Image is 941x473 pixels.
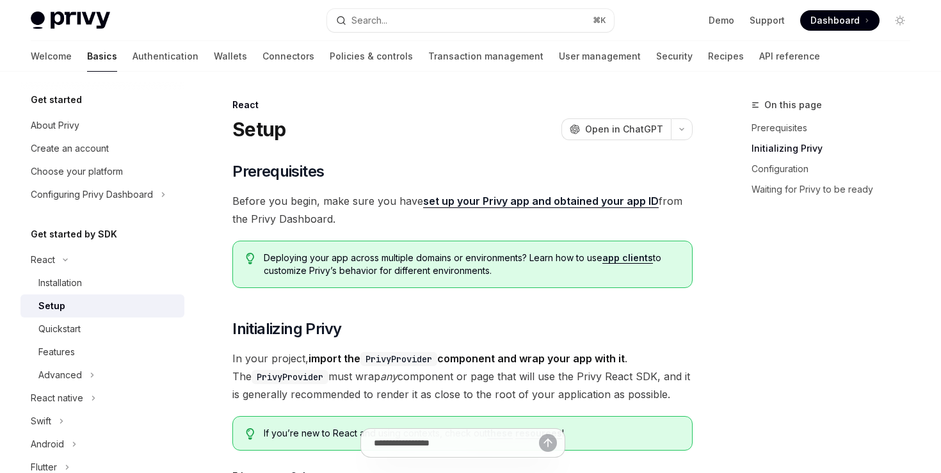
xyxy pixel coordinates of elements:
a: Configuration [752,159,921,179]
button: Search...⌘K [327,9,613,32]
span: Initializing Privy [232,319,341,339]
button: Advanced [20,364,184,387]
a: Create an account [20,137,184,160]
a: Waiting for Privy to be ready [752,179,921,200]
img: light logo [31,12,110,29]
div: Quickstart [38,321,81,337]
a: Initializing Privy [752,138,921,159]
a: Features [20,341,184,364]
a: app clients [602,252,653,264]
a: Policies & controls [330,41,413,72]
h5: Get started [31,92,82,108]
div: Setup [38,298,65,314]
div: Swift [31,413,51,429]
span: Prerequisites [232,161,324,182]
a: Quickstart [20,317,184,341]
input: Ask a question... [374,429,539,457]
div: Choose your platform [31,164,123,179]
span: Deploying your app across multiple domains or environments? Learn how to use to customize Privy’s... [264,252,679,277]
a: Demo [709,14,734,27]
button: Android [20,433,184,456]
div: Configuring Privy Dashboard [31,187,153,202]
a: Installation [20,271,184,294]
a: Recipes [708,41,744,72]
button: React [20,248,184,271]
a: Wallets [214,41,247,72]
a: Authentication [133,41,198,72]
a: Choose your platform [20,160,184,183]
button: Send message [539,434,557,452]
div: Android [31,437,64,452]
div: Advanced [38,367,82,383]
span: On this page [764,97,822,113]
span: Before you begin, make sure you have from the Privy Dashboard. [232,192,693,228]
a: Basics [87,41,117,72]
button: Toggle dark mode [890,10,910,31]
a: Security [656,41,693,72]
div: Search... [351,13,387,28]
div: Installation [38,275,82,291]
div: Create an account [31,141,109,156]
a: Setup [20,294,184,317]
a: Support [750,14,785,27]
a: Connectors [262,41,314,72]
a: API reference [759,41,820,72]
div: React native [31,390,83,406]
div: About Privy [31,118,79,133]
a: Transaction management [428,41,543,72]
a: Dashboard [800,10,880,31]
div: React [31,252,55,268]
a: User management [559,41,641,72]
button: Swift [20,410,184,433]
span: ⌘ K [593,15,606,26]
button: React native [20,387,184,410]
svg: Tip [246,253,255,264]
div: Features [38,344,75,360]
code: PrivyProvider [360,352,437,366]
strong: import the component and wrap your app with it [309,352,625,365]
div: React [232,99,693,111]
code: PrivyProvider [252,370,328,384]
em: any [380,370,398,383]
span: In your project, . The must wrap component or page that will use the Privy React SDK, and it is g... [232,349,693,403]
button: Configuring Privy Dashboard [20,183,184,206]
a: set up your Privy app and obtained your app ID [423,195,659,208]
span: Dashboard [810,14,860,27]
a: Prerequisites [752,118,921,138]
a: About Privy [20,114,184,137]
h1: Setup [232,118,286,141]
span: Open in ChatGPT [585,123,663,136]
h5: Get started by SDK [31,227,117,242]
a: Welcome [31,41,72,72]
button: Open in ChatGPT [561,118,671,140]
